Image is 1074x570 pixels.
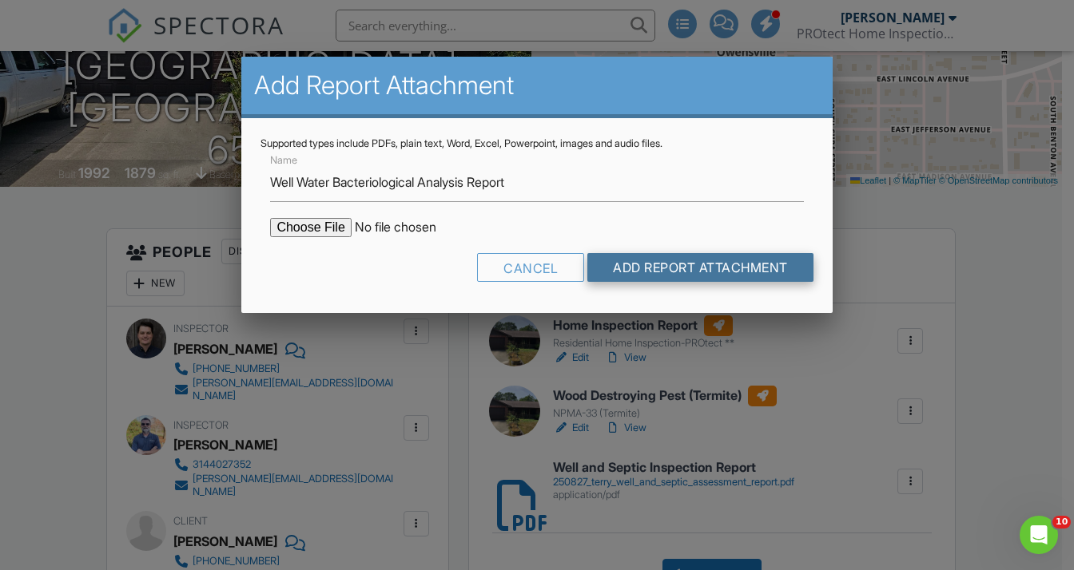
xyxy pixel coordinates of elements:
span: 10 [1052,516,1071,528]
div: Supported types include PDFs, plain text, Word, Excel, Powerpoint, images and audio files. [261,137,813,150]
div: Cancel [477,253,584,282]
h2: Add Report Attachment [254,69,819,101]
input: Add Report Attachment [587,253,813,282]
iframe: Intercom live chat [1020,516,1058,554]
label: Name [270,153,297,168]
